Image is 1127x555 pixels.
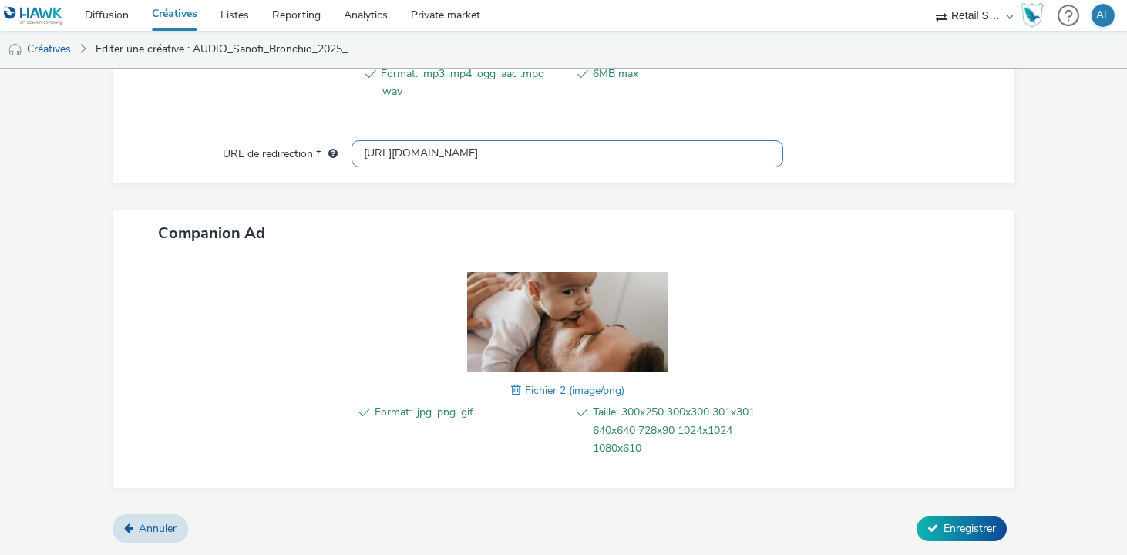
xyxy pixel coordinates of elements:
[381,65,565,100] span: Format: .mp3 .mp4 .ogg .aac .mpg .wav
[158,223,265,244] span: Companion Ad
[525,383,624,398] span: Fichier 2 (image/png)
[593,403,783,456] span: Taille: 300x250 300x300 301x301 640x640 728x90 1024x1024 1080x610
[375,403,565,456] span: Format: .jpg .png .gif
[321,146,338,162] div: L'URL de redirection sera utilisée comme URL de validation avec certains SSP et ce sera l'URL de ...
[1096,4,1110,27] div: AL
[88,31,370,68] a: Editer une créative : AUDIO_Sanofi_Bronchio_2025_Q3
[139,521,177,536] span: Annuler
[1021,3,1050,28] a: Hawk Academy
[4,6,63,25] img: undefined Logo
[217,140,344,162] label: URL de redirection *
[467,272,668,372] img: Fichier 2 (image/png)
[593,65,777,100] span: 6MB max
[944,521,996,536] span: Enregistrer
[8,42,23,58] img: audio
[1021,3,1044,28] img: Hawk Academy
[352,140,783,167] input: url...
[113,514,188,543] a: Annuler
[917,516,1007,541] button: Enregistrer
